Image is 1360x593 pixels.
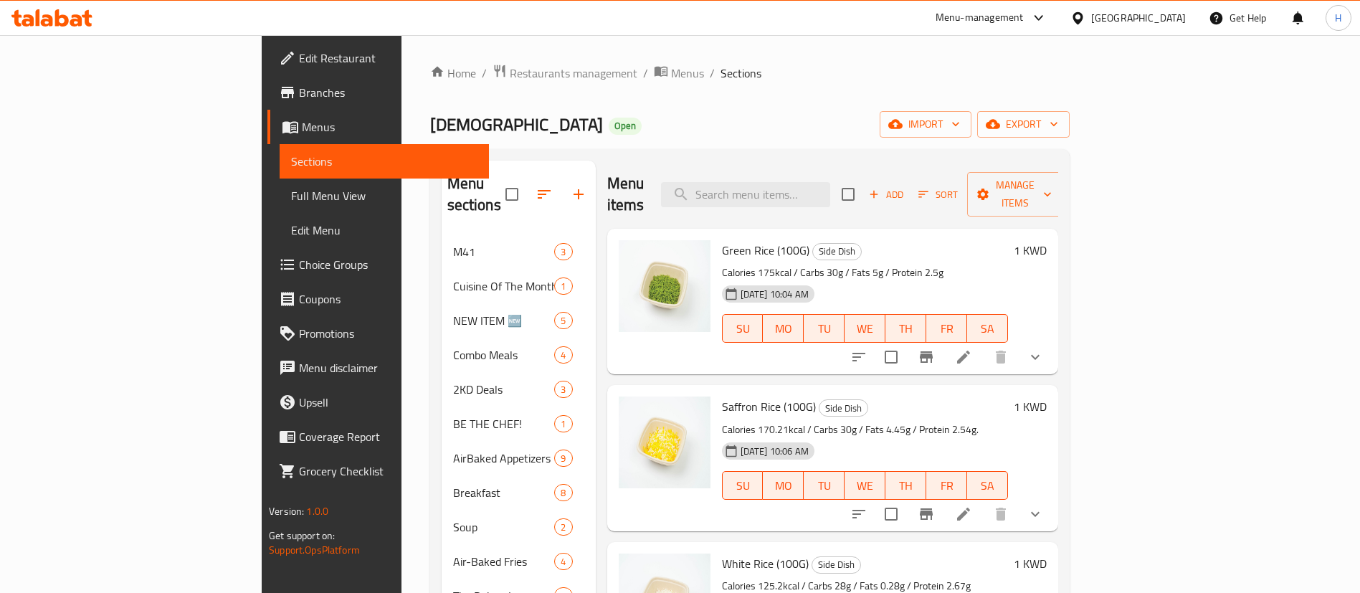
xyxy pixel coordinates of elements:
[453,484,555,501] span: Breakfast
[299,462,477,480] span: Grocery Checklist
[1014,554,1047,574] h6: 1 KWD
[891,115,960,133] span: import
[967,471,1008,500] button: SA
[267,385,489,419] a: Upsell
[453,312,555,329] span: NEW ITEM 🆕
[722,264,1008,282] p: Calories 175kcal / Carbs 30g / Fats 5g / Protein 2.5g
[267,351,489,385] a: Menu disclaimer
[291,187,477,204] span: Full Menu View
[850,318,880,339] span: WE
[842,497,876,531] button: sort-choices
[554,450,572,467] div: items
[554,518,572,536] div: items
[442,475,596,510] div: Breakfast8
[973,475,1002,496] span: SA
[984,340,1018,374] button: delete
[909,184,967,206] span: Sort items
[845,314,885,343] button: WE
[299,49,477,67] span: Edit Restaurant
[554,553,572,570] div: items
[453,381,555,398] span: 2KD Deals
[1018,497,1052,531] button: show more
[453,243,555,260] span: M41
[619,397,710,488] img: Saffron Rice (100G)
[306,502,328,521] span: 1.0.0
[967,172,1063,217] button: Manage items
[430,108,603,141] span: [DEMOGRAPHIC_DATA]
[291,153,477,170] span: Sections
[973,318,1002,339] span: SA
[769,318,798,339] span: MO
[819,399,868,417] div: Side Dish
[722,421,1008,439] p: Calories 170.21kcal / Carbs 30g / Fats 4.45g / Protein 2.54g.
[269,541,360,559] a: Support.OpsPlatform
[1027,348,1044,366] svg: Show Choices
[442,234,596,269] div: M413
[299,394,477,411] span: Upsell
[267,247,489,282] a: Choice Groups
[510,65,637,82] span: Restaurants management
[735,288,814,301] span: [DATE] 10:04 AM
[989,115,1058,133] span: export
[555,280,571,293] span: 1
[1335,10,1341,26] span: H
[661,182,830,207] input: search
[1027,506,1044,523] svg: Show Choices
[812,556,860,573] span: Side Dish
[299,325,477,342] span: Promotions
[885,314,926,343] button: TH
[926,314,967,343] button: FR
[819,400,867,417] span: Side Dish
[812,243,862,260] div: Side Dish
[555,348,571,362] span: 4
[299,359,477,376] span: Menu disclaimer
[891,318,921,339] span: TH
[867,186,905,203] span: Add
[863,184,909,206] span: Add item
[302,118,477,136] span: Menus
[453,277,555,295] span: Cuisine Of The Month
[442,303,596,338] div: NEW ITEM 🆕5
[554,415,572,432] div: items
[554,277,572,295] div: items
[442,441,596,475] div: AirBaked Appetizers9
[453,518,555,536] span: Soup
[728,475,758,496] span: SU
[842,340,876,374] button: sort-choices
[735,445,814,458] span: [DATE] 10:06 AM
[763,314,804,343] button: MO
[453,553,555,570] div: Air-Baked Fries
[845,471,885,500] button: WE
[967,314,1008,343] button: SA
[442,269,596,303] div: Cuisine Of The Month1
[722,314,764,343] button: SU
[442,510,596,544] div: Soup2
[909,340,943,374] button: Branch-specific-item
[555,245,571,259] span: 3
[554,484,572,501] div: items
[932,318,961,339] span: FR
[955,348,972,366] a: Edit menu item
[833,179,863,209] span: Select section
[267,419,489,454] a: Coverage Report
[979,176,1052,212] span: Manage items
[809,475,839,496] span: TU
[555,314,571,328] span: 5
[267,75,489,110] a: Branches
[721,65,761,82] span: Sections
[555,452,571,465] span: 9
[977,111,1070,138] button: export
[880,111,971,138] button: import
[813,243,861,260] span: Side Dish
[1091,10,1186,26] div: [GEOGRAPHIC_DATA]
[955,506,972,523] a: Edit menu item
[280,213,489,247] a: Edit Menu
[722,471,764,500] button: SU
[280,179,489,213] a: Full Menu View
[710,65,715,82] li: /
[299,256,477,273] span: Choice Groups
[453,346,555,364] div: Combo Meals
